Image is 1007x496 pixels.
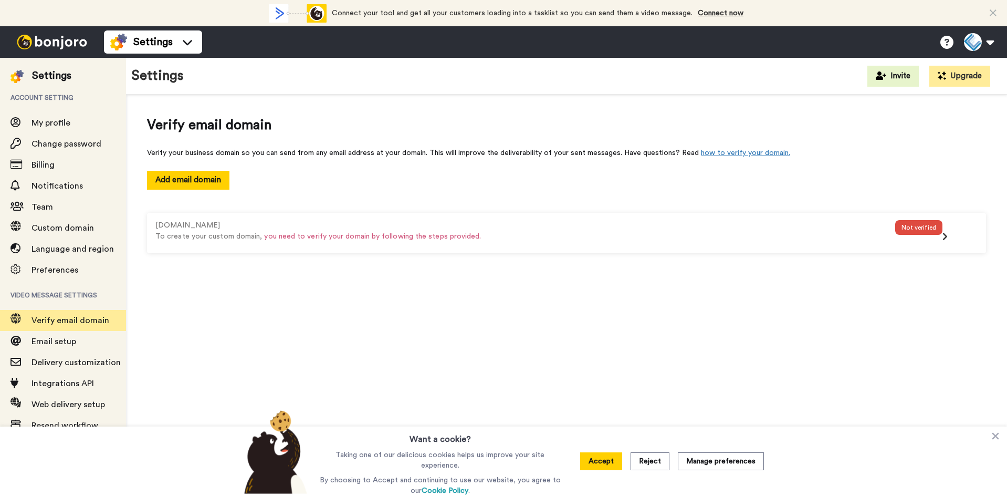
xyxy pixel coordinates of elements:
[580,452,622,470] button: Accept
[410,427,471,446] h3: Want a cookie?
[133,35,173,49] span: Settings
[867,66,919,87] button: Invite
[32,337,76,346] span: Email setup
[264,233,481,240] span: you need to verify your domain by following the steps provided.
[32,379,94,388] span: Integrations API
[32,266,78,274] span: Preferences
[110,34,127,50] img: settings-colored.svg
[155,220,895,231] div: [DOMAIN_NAME]
[678,452,764,470] button: Manage preferences
[147,116,986,135] span: Verify email domain
[147,171,229,189] button: Add email domain
[32,421,98,430] span: Resend workflow
[32,245,114,253] span: Language and region
[631,452,669,470] button: Reject
[332,9,693,17] span: Connect your tool and get all your customers loading into a tasklist so you can send them a video...
[698,9,743,17] a: Connect now
[701,149,790,157] a: how to verify your domain.
[32,400,105,409] span: Web delivery setup
[317,450,563,471] p: Taking one of our delicious cookies helps us improve your site experience.
[13,35,91,49] img: bj-logo-header-white.svg
[11,70,24,83] img: settings-colored.svg
[235,410,312,494] img: bear-with-cookie.png
[32,224,94,232] span: Custom domain
[155,221,978,229] a: [DOMAIN_NAME]To create your custom domain, you need to verify your domain by following the steps ...
[269,4,327,23] div: animation
[32,119,70,127] span: My profile
[317,475,563,496] p: By choosing to Accept and continuing to use our website, you agree to our .
[32,203,53,211] span: Team
[895,220,942,235] div: Not verified
[32,161,55,169] span: Billing
[131,68,184,84] h1: Settings
[32,358,121,367] span: Delivery customization
[929,66,990,87] button: Upgrade
[32,182,83,190] span: Notifications
[147,148,986,158] div: Verify your business domain so you can send from any email address at your domain. This will impr...
[32,140,101,148] span: Change password
[422,487,468,494] a: Cookie Policy
[32,316,109,325] span: Verify email domain
[32,68,71,83] div: Settings
[155,231,895,242] p: To create your custom domain,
